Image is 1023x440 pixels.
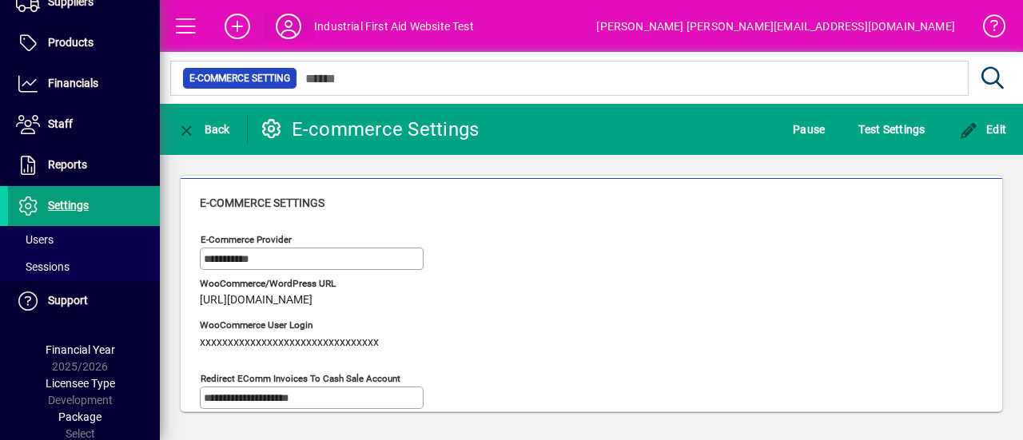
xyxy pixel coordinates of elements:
button: Edit [955,115,1011,144]
div: E-commerce Settings [260,117,480,142]
a: Staff [8,105,160,145]
a: Reports [8,145,160,185]
span: Sessions [16,260,70,273]
span: Products [48,36,94,49]
span: Users [16,233,54,246]
mat-label: E-commerce Provider [201,234,292,245]
button: Pause [789,115,829,144]
span: Support [48,294,88,307]
span: Licensee Type [46,377,115,390]
span: Settings [48,199,89,212]
button: Profile [263,12,314,41]
span: E-commerce Setting [189,70,290,86]
a: Users [8,226,160,253]
a: Knowledge Base [971,3,1003,55]
span: Package [58,410,102,423]
span: Pause [793,117,825,142]
a: Financials [8,64,160,104]
a: Sessions [8,253,160,280]
button: Back [173,115,234,144]
span: Reports [48,158,87,171]
span: WooCommerce User Login [200,320,379,331]
span: Back [177,123,230,136]
mat-label: Redirect eComm Invoices to Cash Sale Account [201,373,400,384]
span: E-commerce Settings [200,196,324,209]
a: Products [8,23,160,63]
div: [PERSON_NAME] [PERSON_NAME][EMAIL_ADDRESS][DOMAIN_NAME] [596,14,955,39]
a: Support [8,281,160,321]
span: Edit [959,123,1007,136]
app-page-header-button: Back [160,115,248,144]
span: xxxxxxxxxxxxxxxxxxxxxxxxxxxxxxxx [200,336,379,349]
span: Test Settings [858,117,925,142]
span: [URL][DOMAIN_NAME] [200,294,312,307]
button: Test Settings [854,115,929,144]
span: Financial Year [46,343,115,356]
span: Financials [48,77,98,89]
button: Add [212,12,263,41]
span: Staff [48,117,73,130]
div: Industrial First Aid Website Test [314,14,474,39]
